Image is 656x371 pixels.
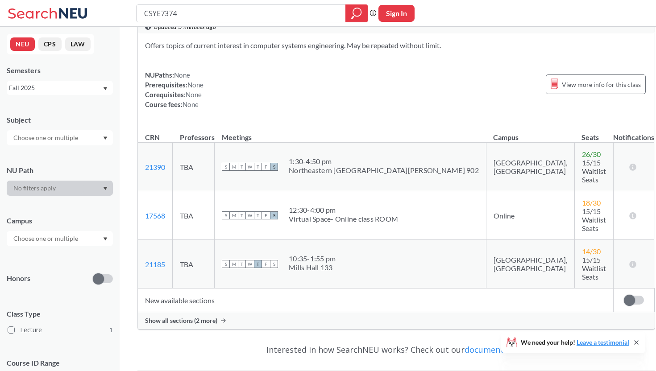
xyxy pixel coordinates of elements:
a: 21390 [145,163,165,171]
span: T [238,211,246,219]
span: None [186,91,202,99]
td: New available sections [138,289,613,312]
span: M [230,211,238,219]
p: Honors [7,273,30,284]
span: Class Type [7,309,113,319]
div: Campus [7,216,113,226]
input: Class, professor, course number, "phrase" [143,6,339,21]
span: None [183,100,199,108]
div: NUPaths: Prerequisites: Corequisites: Course fees: [145,70,203,109]
button: CPS [38,37,62,51]
span: T [238,260,246,268]
div: magnifying glass [345,4,368,22]
a: 21185 [145,260,165,268]
span: 14 / 30 [582,247,601,256]
span: 18 / 30 [582,198,601,207]
p: Course ID Range [7,358,113,368]
span: S [222,260,230,268]
button: LAW [65,37,91,51]
div: Subject [7,115,113,125]
div: Dropdown arrow [7,130,113,145]
div: Semesters [7,66,113,75]
section: Offers topics of current interest in computer systems engineering. May be repeated without limit. [145,41,648,50]
svg: Dropdown arrow [103,136,108,140]
span: M [230,260,238,268]
span: S [270,163,278,171]
td: Online [486,191,574,240]
span: Updated 3 minutes ago [154,22,216,32]
span: F [262,163,270,171]
td: [GEOGRAPHIC_DATA], [GEOGRAPHIC_DATA] [486,143,574,191]
svg: Dropdown arrow [103,187,108,190]
button: Sign In [378,5,415,22]
div: Fall 2025 [9,83,102,93]
span: S [270,211,278,219]
span: W [246,260,254,268]
span: W [246,163,254,171]
span: F [262,260,270,268]
div: CRN [145,132,160,142]
span: 15/15 Waitlist Seats [582,158,606,184]
div: 10:35 - 1:55 pm [289,254,336,263]
span: S [222,163,230,171]
input: Choose one or multiple [9,233,84,244]
div: Virtual Space- Online class ROOM [289,214,398,223]
div: Dropdown arrow [7,231,113,246]
td: TBA [173,240,215,289]
span: 15/15 Waitlist Seats [582,256,606,281]
span: We need your help! [521,339,629,346]
div: Northeastern [GEOGRAPHIC_DATA][PERSON_NAME] 902 [289,166,479,175]
span: Show all sections (2 more) [145,317,217,325]
span: None [174,71,190,79]
div: Mills Hall 133 [289,263,336,272]
span: M [230,163,238,171]
th: Notifications [613,124,654,143]
div: Fall 2025Dropdown arrow [7,81,113,95]
th: Seats [574,124,613,143]
a: Leave a testimonial [577,338,629,346]
div: Interested in how SearchNEU works? Check out our [137,337,655,363]
a: 17568 [145,211,165,220]
th: Professors [173,124,215,143]
div: NU Path [7,165,113,175]
th: Campus [486,124,574,143]
span: 26 / 30 [582,150,601,158]
span: W [246,211,254,219]
div: 12:30 - 4:00 pm [289,206,398,214]
div: Show all sections (2 more) [138,312,655,329]
div: 1:30 - 4:50 pm [289,157,479,166]
span: 1 [109,325,113,335]
a: documentation! [465,344,526,355]
span: T [254,163,262,171]
span: 15/15 Waitlist Seats [582,207,606,232]
label: Lecture [8,324,113,336]
span: T [254,211,262,219]
td: TBA [173,191,215,240]
svg: magnifying glass [351,7,362,20]
td: TBA [173,143,215,191]
span: S [270,260,278,268]
button: NEU [10,37,35,51]
td: [GEOGRAPHIC_DATA], [GEOGRAPHIC_DATA] [486,240,574,289]
span: View more info for this class [562,79,641,90]
span: None [187,81,203,89]
span: T [238,163,246,171]
input: Choose one or multiple [9,132,84,143]
svg: Dropdown arrow [103,87,108,91]
span: T [254,260,262,268]
div: Dropdown arrow [7,181,113,196]
svg: Dropdown arrow [103,237,108,241]
span: S [222,211,230,219]
span: F [262,211,270,219]
th: Meetings [215,124,486,143]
